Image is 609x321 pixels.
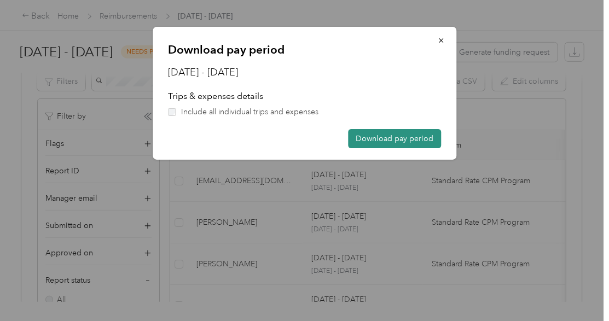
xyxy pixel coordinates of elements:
[168,65,441,80] h2: [DATE] - [DATE]
[182,106,319,118] span: Include all individual trips and expenses
[348,129,441,148] button: Download pay period
[168,90,441,103] p: Trips & expenses details
[548,260,609,321] iframe: Everlance-gr Chat Button Frame
[168,42,441,57] p: Download pay period
[168,108,176,116] input: Include all individual trips and expenses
